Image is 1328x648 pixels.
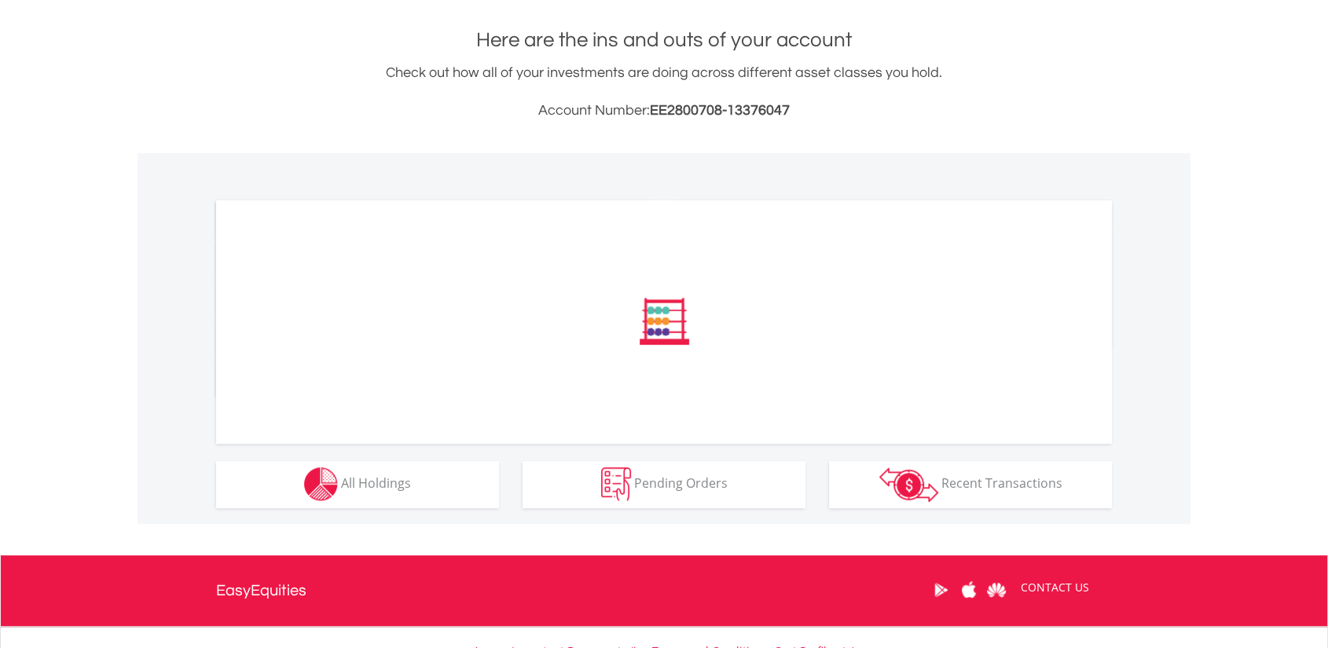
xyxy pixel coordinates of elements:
[1010,566,1100,610] a: CONTACT US
[341,474,411,492] span: All Holdings
[304,467,338,501] img: holdings-wht.png
[216,62,1112,122] div: Check out how all of your investments are doing across different asset classes you hold.
[955,566,982,614] a: Apple
[982,566,1010,614] a: Huawei
[941,474,1062,492] span: Recent Transactions
[634,474,728,492] span: Pending Orders
[216,555,306,626] a: EasyEquities
[879,467,938,502] img: transactions-zar-wht.png
[216,100,1112,122] h3: Account Number:
[650,103,790,118] span: EE2800708-13376047
[927,566,955,614] a: Google Play
[829,461,1112,508] button: Recent Transactions
[601,467,631,501] img: pending_instructions-wht.png
[523,461,805,508] button: Pending Orders
[216,461,499,508] button: All Holdings
[216,26,1112,54] h1: Here are the ins and outs of your account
